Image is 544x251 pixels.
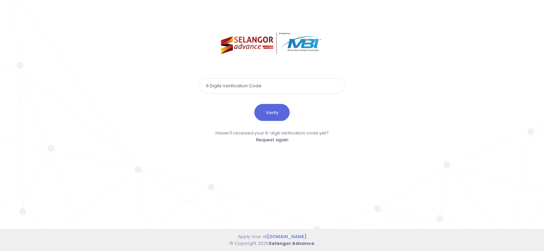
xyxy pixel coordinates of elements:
a: Request again [256,137,288,143]
strong: Selangor Advance [269,240,314,247]
img: selangor-advance.png [221,33,323,54]
button: Verify [254,104,290,121]
input: 6 Digits Verification Code [199,78,345,94]
a: [DOMAIN_NAME] [267,233,306,240]
span: Haven't received your 6-digit verification code yet? [216,130,329,136]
